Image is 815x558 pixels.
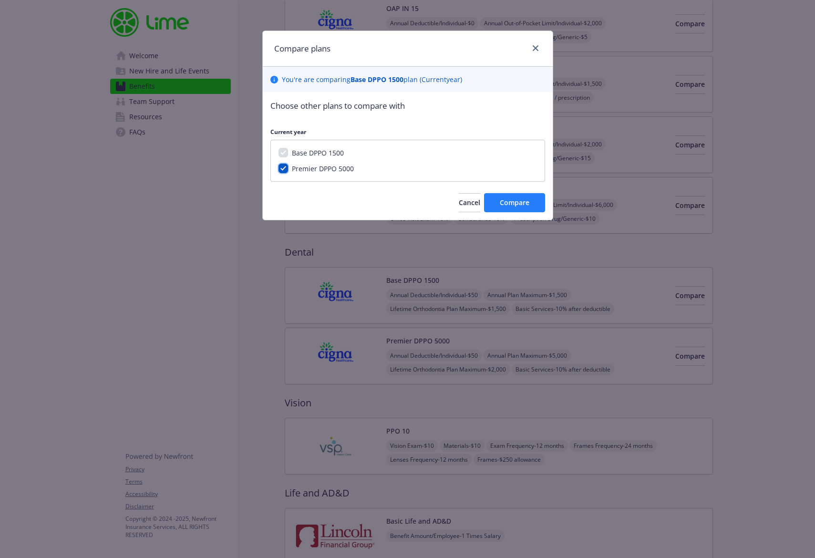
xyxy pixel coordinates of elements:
[500,198,529,207] span: Compare
[484,193,545,212] button: Compare
[351,75,403,84] b: Base DPPO 1500
[292,164,354,173] span: Premier DPPO 5000
[459,198,480,207] span: Cancel
[270,100,545,112] p: Choose other plans to compare with
[459,193,480,212] button: Cancel
[292,148,344,157] span: Base DPPO 1500
[270,128,545,136] p: Current year
[282,74,462,84] p: You ' re are comparing plan ( Current year)
[274,42,330,55] h1: Compare plans
[530,42,541,54] a: close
